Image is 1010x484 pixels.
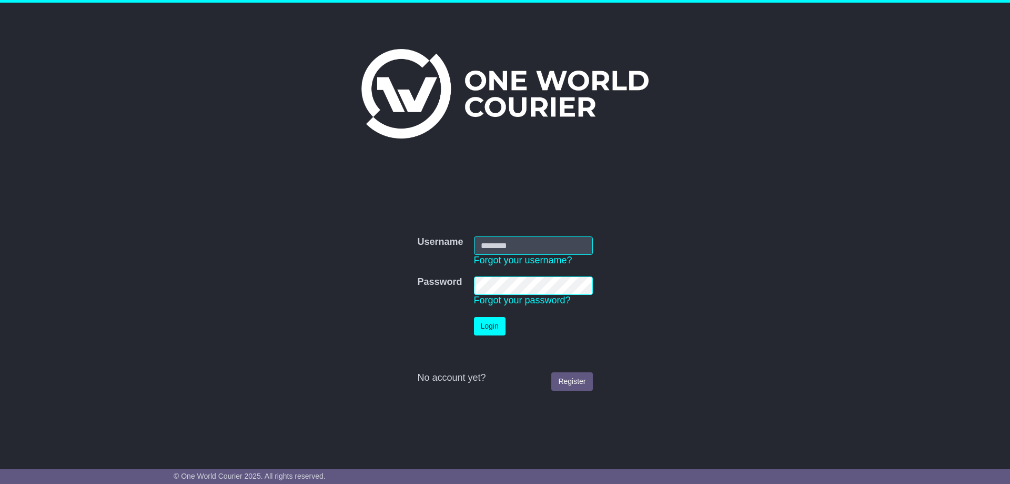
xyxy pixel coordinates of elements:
button: Login [474,317,506,335]
label: Password [417,276,462,288]
span: © One World Courier 2025. All rights reserved. [174,472,326,480]
a: Forgot your username? [474,255,572,265]
div: No account yet? [417,372,592,384]
a: Register [551,372,592,391]
a: Forgot your password? [474,295,571,305]
img: One World [361,49,649,139]
label: Username [417,236,463,248]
